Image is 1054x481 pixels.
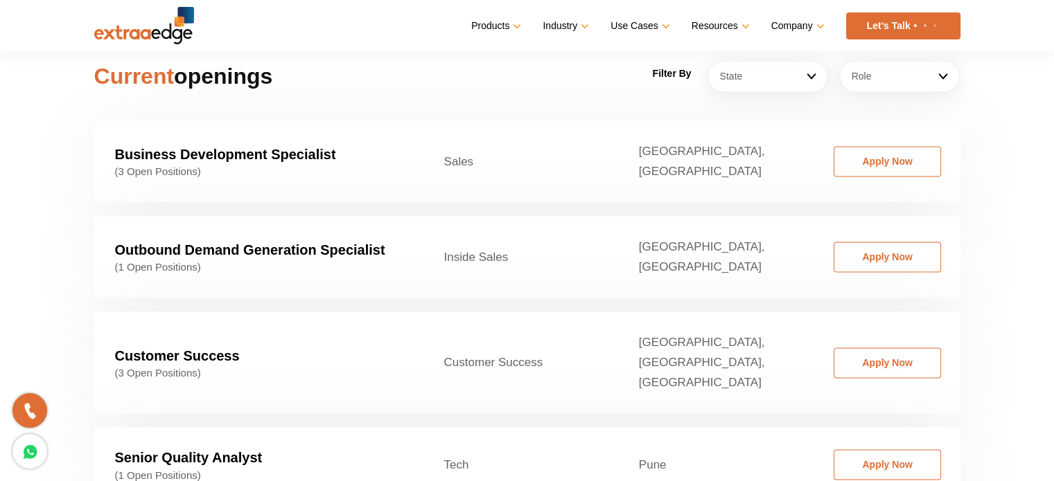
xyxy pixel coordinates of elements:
[115,450,263,465] strong: Senior Quality Analyst
[611,16,667,36] a: Use Cases
[846,12,960,39] a: Let’s Talk
[834,347,941,378] a: Apply Now
[423,216,618,298] td: Inside Sales
[692,16,747,36] a: Resources
[115,367,403,379] span: (3 Open Positions)
[115,348,240,363] strong: Customer Success
[708,60,828,92] a: State
[652,64,691,84] label: Filter By
[423,311,618,413] td: Customer Success
[618,311,813,413] td: [GEOGRAPHIC_DATA], [GEOGRAPHIC_DATA], [GEOGRAPHIC_DATA]
[834,242,941,272] a: Apply Now
[543,16,586,36] a: Industry
[94,60,369,93] h2: openings
[115,261,403,273] span: (1 Open Positions)
[618,120,813,202] td: [GEOGRAPHIC_DATA], [GEOGRAPHIC_DATA]
[771,16,822,36] a: Company
[423,120,618,202] td: Sales
[834,449,941,480] a: Apply Now
[115,469,403,481] span: (1 Open Positions)
[94,64,175,89] span: Current
[618,216,813,298] td: [GEOGRAPHIC_DATA], [GEOGRAPHIC_DATA]
[834,146,941,176] a: Apply Now
[471,16,518,36] a: Products
[115,242,385,257] strong: Outbound Demand Generation Specialist
[115,165,403,178] span: (3 Open Positions)
[839,60,960,92] a: Role
[115,147,336,162] strong: Business Development Specialist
